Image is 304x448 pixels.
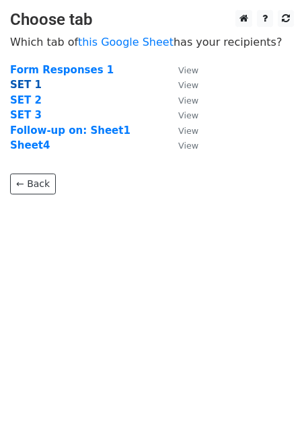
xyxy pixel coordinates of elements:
a: SET 1 [10,79,42,91]
a: Sheet4 [10,139,50,151]
small: View [178,110,198,120]
a: View [165,124,198,137]
small: View [178,126,198,136]
a: this Google Sheet [78,36,174,48]
a: View [165,64,198,76]
a: SET 2 [10,94,42,106]
p: Which tab of has your recipients? [10,35,294,49]
a: ← Back [10,174,56,194]
small: View [178,96,198,106]
a: Follow-up on: Sheet1 [10,124,130,137]
h3: Choose tab [10,10,294,30]
small: View [178,80,198,90]
a: View [165,139,198,151]
a: Form Responses 1 [10,64,114,76]
small: View [178,141,198,151]
a: View [165,94,198,106]
iframe: Chat Widget [237,383,304,448]
a: View [165,79,198,91]
small: View [178,65,198,75]
a: View [165,109,198,121]
a: SET 3 [10,109,42,121]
